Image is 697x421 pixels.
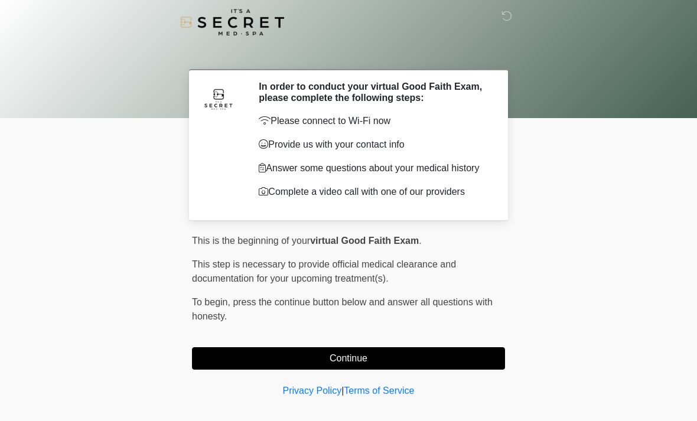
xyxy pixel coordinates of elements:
p: Answer some questions about your medical history [259,161,487,175]
p: Please connect to Wi-Fi now [259,114,487,128]
button: Continue [192,347,505,370]
span: This is the beginning of your [192,236,310,246]
p: Provide us with your contact info [259,138,487,152]
img: It's A Secret Med Spa Logo [180,9,284,35]
span: press the continue button below and answer all questions with honesty. [192,297,493,321]
span: This step is necessary to provide official medical clearance and documentation for your upcoming ... [192,259,456,283]
a: Privacy Policy [283,386,342,396]
p: Complete a video call with one of our providers [259,185,487,199]
a: Terms of Service [344,386,414,396]
span: . [419,236,421,246]
a: | [341,386,344,396]
strong: virtual Good Faith Exam [310,236,419,246]
span: To begin, [192,297,233,307]
h2: In order to conduct your virtual Good Faith Exam, please complete the following steps: [259,81,487,103]
img: Agent Avatar [201,81,236,116]
h1: ‎ ‎ [183,43,514,64]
